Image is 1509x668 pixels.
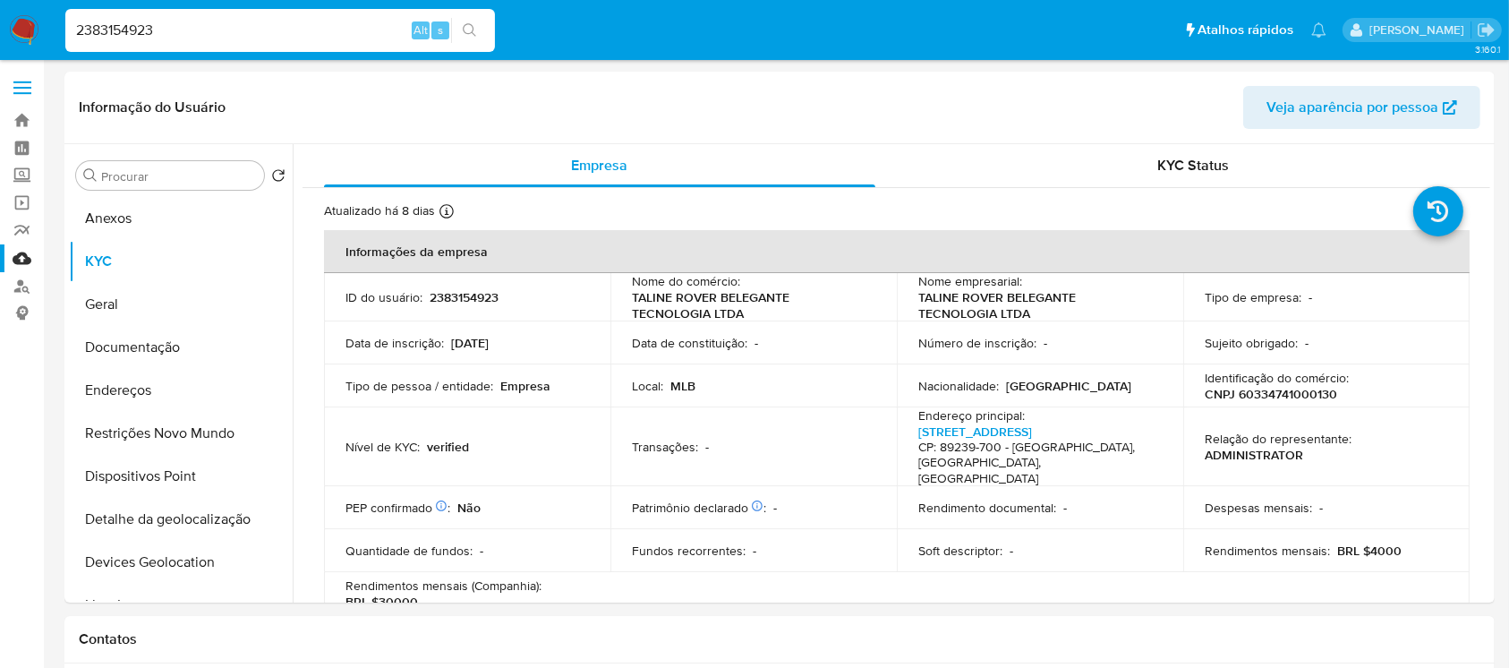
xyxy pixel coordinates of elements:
button: Restrições Novo Mundo [69,412,293,455]
a: [STREET_ADDRESS] [918,423,1032,441]
p: 2383154923 [430,289,499,305]
p: ADMINISTRATOR [1205,447,1303,463]
button: Devices Geolocation [69,541,293,584]
p: Rendimentos mensais : [1205,543,1330,559]
p: - [1010,543,1013,559]
button: search-icon [451,18,488,43]
a: Notificações [1311,22,1326,38]
p: BRL $30000 [345,594,418,610]
p: - [773,500,777,516]
p: MLB [670,378,695,394]
p: Nome do comércio : [632,273,740,289]
p: - [480,543,483,559]
p: Rendimentos mensais (Companhia) : [345,578,541,594]
p: Patrimônio declarado : [632,500,766,516]
input: Pesquise usuários ou casos... [65,19,495,42]
p: Rendimento documental : [918,500,1056,516]
button: KYC [69,240,293,283]
button: Endereços [69,369,293,412]
p: Data de constituição : [632,335,747,351]
p: - [1319,500,1323,516]
p: BRL $4000 [1337,543,1402,559]
span: Veja aparência por pessoa [1266,86,1438,129]
p: Nome empresarial : [918,273,1022,289]
p: Não [457,500,481,516]
p: Nacionalidade : [918,378,999,394]
p: Identificação do comércio : [1205,370,1349,386]
p: Local : [632,378,663,394]
p: verified [427,439,469,455]
button: Anexos [69,197,293,240]
p: - [753,543,756,559]
h1: Informação do Usuário [79,98,226,116]
p: Data de inscrição : [345,335,444,351]
p: - [754,335,758,351]
p: CNPJ 60334741000130 [1205,386,1337,402]
p: ID do usuário : [345,289,422,305]
span: KYC Status [1157,155,1229,176]
span: Atalhos rápidos [1198,21,1293,39]
p: [GEOGRAPHIC_DATA] [1006,378,1131,394]
p: weverton.gomes@mercadopago.com.br [1369,21,1471,39]
th: Informações da empresa [324,230,1470,273]
h4: CP: 89239-700 - [GEOGRAPHIC_DATA], [GEOGRAPHIC_DATA], [GEOGRAPHIC_DATA] [918,440,1155,487]
p: Sujeito obrigado : [1205,335,1298,351]
p: Tipo de empresa : [1205,289,1301,305]
p: Soft descriptor : [918,543,1002,559]
p: Despesas mensais : [1205,500,1312,516]
button: Geral [69,283,293,326]
p: Tipo de pessoa / entidade : [345,378,493,394]
p: TALINE ROVER BELEGANTE TECNOLOGIA LTDA [918,289,1155,321]
p: Nível de KYC : [345,439,420,455]
p: - [705,439,709,455]
input: Procurar [101,168,257,184]
p: - [1305,335,1309,351]
button: Retornar ao pedido padrão [271,168,286,188]
button: Procurar [83,168,98,183]
p: - [1063,500,1067,516]
button: Veja aparência por pessoa [1243,86,1480,129]
p: [DATE] [451,335,489,351]
h1: Contatos [79,630,1480,648]
p: Endereço principal : [918,407,1025,424]
a: Sair [1477,21,1496,39]
span: Alt [413,21,428,39]
button: Documentação [69,326,293,369]
p: Número de inscrição : [918,335,1036,351]
span: s [438,21,443,39]
p: PEP confirmado : [345,500,450,516]
span: Empresa [571,155,627,176]
p: Fundos recorrentes : [632,543,746,559]
button: Dispositivos Point [69,455,293,498]
p: - [1044,335,1047,351]
button: Lista Interna [69,584,293,627]
p: Relação do representante : [1205,431,1351,447]
p: Empresa [500,378,550,394]
button: Detalhe da geolocalização [69,498,293,541]
p: TALINE ROVER BELEGANTE TECNOLOGIA LTDA [632,289,868,321]
p: Transações : [632,439,698,455]
p: Quantidade de fundos : [345,543,473,559]
p: - [1309,289,1312,305]
p: Atualizado há 8 dias [324,202,435,219]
